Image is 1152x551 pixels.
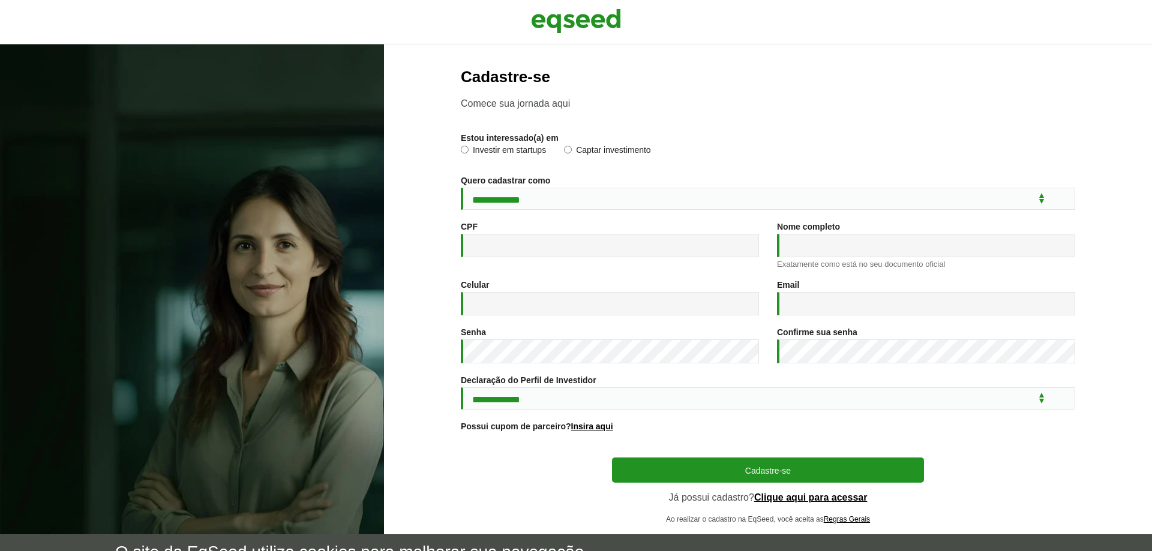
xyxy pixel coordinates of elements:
label: Possui cupom de parceiro? [461,422,613,430]
label: Celular [461,281,489,289]
p: Comece sua jornada aqui [461,98,1075,109]
div: Exatamente como está no seu documento oficial [777,260,1075,268]
label: Quero cadastrar como [461,176,550,185]
label: Investir em startups [461,146,546,158]
label: Confirme sua senha [777,328,857,336]
label: Nome completo [777,222,840,231]
input: Captar investimento [564,146,572,153]
p: Ao realizar o cadastro na EqSeed, você aceita as [612,515,924,523]
p: Já possui cadastro? [612,492,924,503]
img: EqSeed Logo [531,6,621,36]
button: Cadastre-se [612,457,924,483]
a: Clique aqui para acessar [754,493,868,502]
a: Insira aqui [571,422,613,430]
label: Senha [461,328,486,336]
a: Regras Gerais [824,516,870,523]
label: CPF [461,222,478,231]
label: Estou interessado(a) em [461,134,559,142]
label: Declaração do Perfil de Investidor [461,376,596,384]
label: Captar investimento [564,146,651,158]
input: Investir em startups [461,146,469,153]
label: Email [777,281,799,289]
h2: Cadastre-se [461,68,1075,86]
